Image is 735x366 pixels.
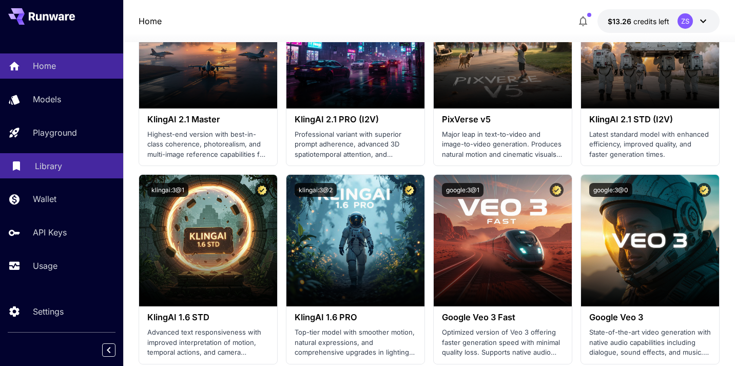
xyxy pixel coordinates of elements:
button: Certified Model – Vetted for best performance and includes a commercial license. [255,183,269,197]
div: ZS [678,13,693,29]
p: Latest standard model with enhanced efficiency, improved quality, and faster generation times. [589,130,711,160]
a: Home [139,15,162,27]
button: google:3@1 [442,183,483,197]
p: Settings [33,305,64,318]
h3: KlingAI 1.6 STD [147,313,269,322]
h3: KlingAI 2.1 PRO (I2V) [295,115,416,124]
button: Certified Model – Vetted for best performance and includes a commercial license. [550,183,564,197]
p: Highest-end version with best-in-class coherence, photorealism, and multi-image reference capabil... [147,130,269,160]
p: Wallet [33,193,56,205]
button: Certified Model – Vetted for best performance and includes a commercial license. [697,183,711,197]
p: Advanced text responsiveness with improved interpretation of motion, temporal actions, and camera... [147,327,269,358]
button: google:3@0 [589,183,632,197]
p: Usage [33,260,57,272]
img: alt [139,175,277,306]
h3: KlingAI 2.1 Master [147,115,269,124]
div: $13.26 [608,16,669,27]
button: Certified Model – Vetted for best performance and includes a commercial license. [402,183,416,197]
p: Major leap in text-to-video and image-to-video generation. Produces natural motion and cinematic ... [442,130,564,160]
p: API Keys [33,226,67,239]
h3: KlingAI 1.6 PRO [295,313,416,322]
img: alt [434,175,572,306]
p: Optimized version of Veo 3 offering faster generation speed with minimal quality loss. Supports n... [442,327,564,358]
button: klingai:3@1 [147,183,188,197]
div: Collapse sidebar [110,341,123,359]
h3: Google Veo 3 [589,313,711,322]
img: alt [581,175,719,306]
button: $13.26ZS [597,9,720,33]
button: Collapse sidebar [102,343,115,357]
p: Professional variant with superior prompt adherence, advanced 3D spatiotemporal attention, and ci... [295,130,416,160]
span: $13.26 [608,17,633,26]
p: Library [35,160,62,172]
p: Playground [33,126,77,139]
h3: Google Veo 3 Fast [442,313,564,322]
button: klingai:3@2 [295,183,337,197]
p: State-of-the-art video generation with native audio capabilities including dialogue, sound effect... [589,327,711,358]
img: alt [286,175,424,306]
p: Models [33,93,61,105]
h3: PixVerse v5 [442,115,564,124]
nav: breadcrumb [139,15,162,27]
p: Home [33,60,56,72]
span: credits left [633,17,669,26]
p: Top-tier model with smoother motion, natural expressions, and comprehensive upgrades in lighting ... [295,327,416,358]
h3: KlingAI 2.1 STD (I2V) [589,115,711,124]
